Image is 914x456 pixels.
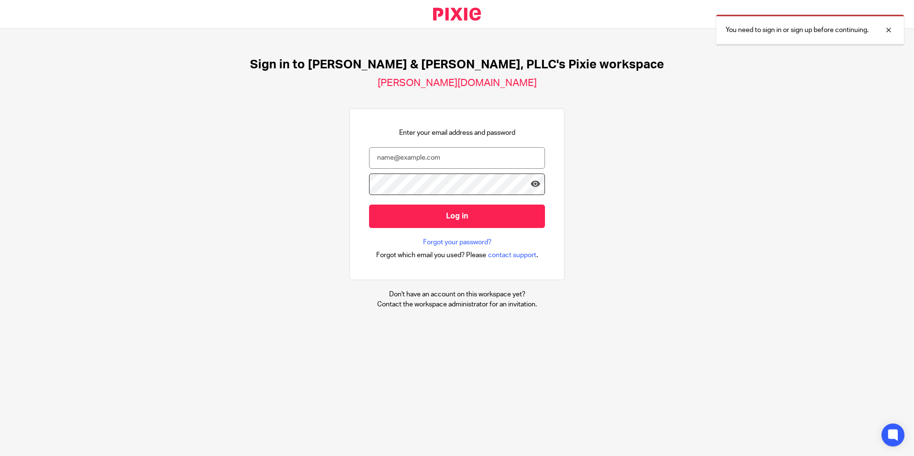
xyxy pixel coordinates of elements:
input: Log in [369,205,545,228]
p: Contact the workspace administrator for an invitation. [377,300,537,309]
p: Don't have an account on this workspace yet? [377,290,537,299]
p: Enter your email address and password [399,128,515,138]
a: Forgot your password? [423,238,491,247]
div: . [376,250,538,261]
span: contact support [488,250,536,260]
p: You need to sign in or sign up before continuing. [726,25,869,35]
h1: Sign in to [PERSON_NAME] & [PERSON_NAME], PLLC's Pixie workspace [250,57,664,72]
input: name@example.com [369,147,545,169]
h2: [PERSON_NAME][DOMAIN_NAME] [378,77,537,89]
span: Forgot which email you used? Please [376,250,486,260]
